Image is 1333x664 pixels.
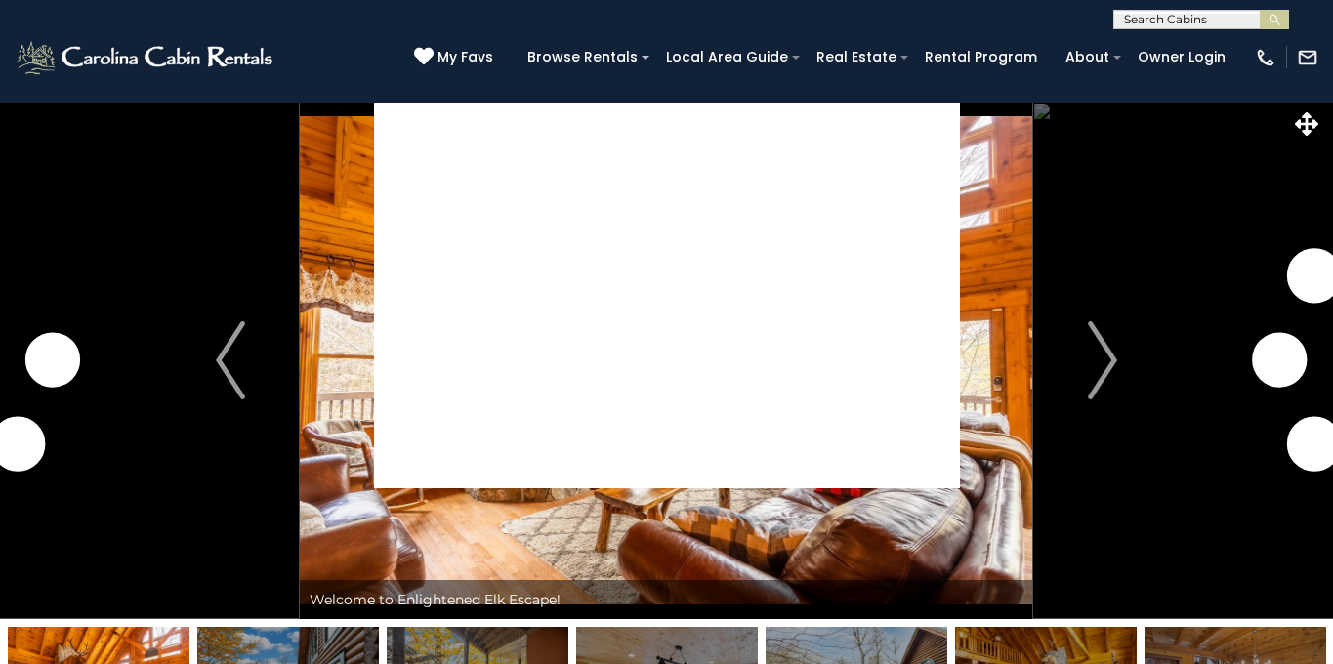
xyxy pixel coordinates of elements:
[437,47,493,67] span: My Favs
[414,47,498,68] a: My Favs
[300,580,1032,619] div: Welcome to Enlightened Elk Escape!
[656,42,798,72] a: Local Area Guide
[15,38,278,77] img: White-1-2.png
[161,102,300,619] button: Previous
[374,98,960,488] img: blank image
[1056,42,1119,72] a: About
[1297,47,1318,68] img: mail-regular-white.png
[915,42,1047,72] a: Rental Program
[1033,102,1172,619] button: Next
[1128,42,1235,72] a: Owner Login
[1088,321,1117,399] img: arrow
[518,42,647,72] a: Browse Rentals
[216,321,245,399] img: arrow
[1255,47,1276,68] img: phone-regular-white.png
[807,42,906,72] a: Real Estate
